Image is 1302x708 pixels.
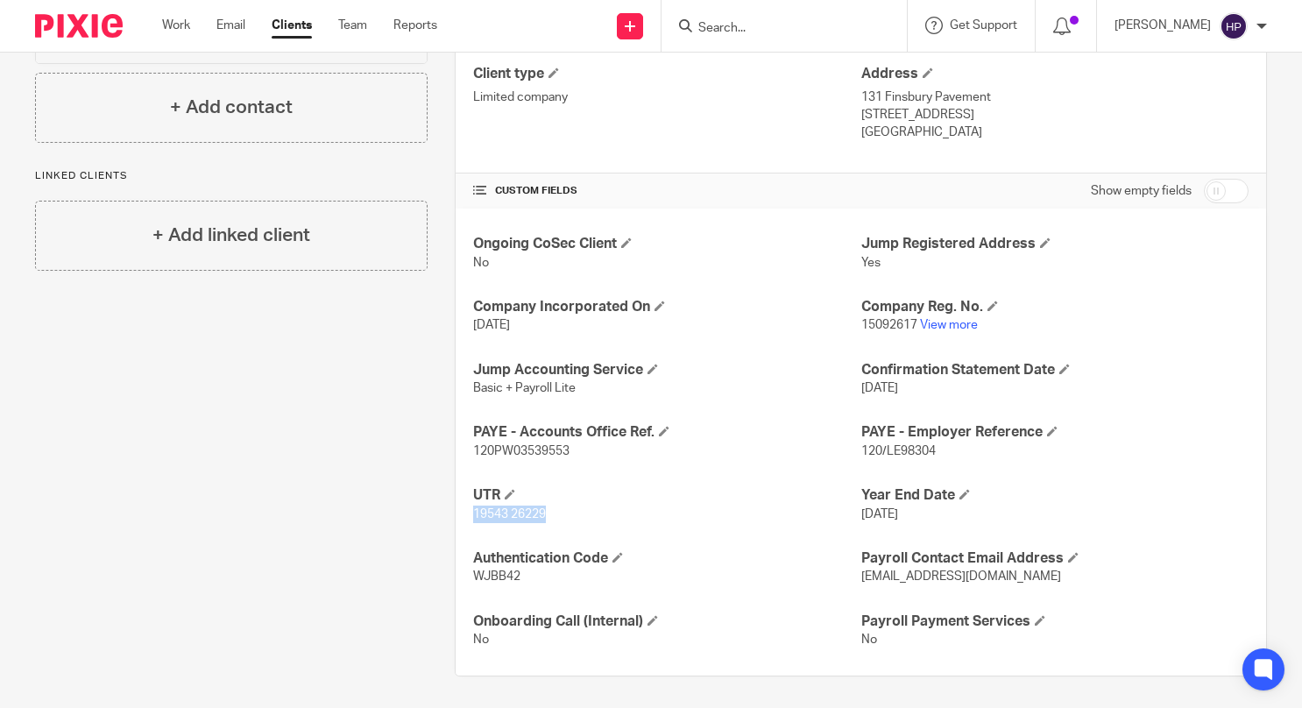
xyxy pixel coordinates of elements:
span: [DATE] [861,508,898,520]
a: Work [162,17,190,34]
h4: Jump Accounting Service [473,361,860,379]
h4: Client type [473,65,860,83]
span: [DATE] [861,382,898,394]
a: Email [216,17,245,34]
h4: Company Reg. No. [861,298,1249,316]
h4: Address [861,65,1249,83]
h4: Year End Date [861,486,1249,505]
span: [EMAIL_ADDRESS][DOMAIN_NAME] [861,570,1061,583]
a: Clients [272,17,312,34]
h4: PAYE - Accounts Office Ref. [473,423,860,442]
h4: Jump Registered Address [861,235,1249,253]
span: No [861,634,877,646]
h4: + Add linked client [152,222,310,249]
span: No [473,634,489,646]
h4: CUSTOM FIELDS [473,184,860,198]
p: Limited company [473,88,860,106]
h4: Confirmation Statement Date [861,361,1249,379]
a: Team [338,17,367,34]
h4: UTR [473,486,860,505]
h4: Payroll Contact Email Address [861,549,1249,568]
h4: PAYE - Employer Reference [861,423,1249,442]
h4: Payroll Payment Services [861,612,1249,631]
img: svg%3E [1220,12,1248,40]
span: No [473,257,489,269]
span: 15092617 [861,319,917,331]
span: Get Support [950,19,1017,32]
h4: Onboarding Call (Internal) [473,612,860,631]
a: View more [920,319,978,331]
span: 120/LE98304 [861,445,936,457]
p: Linked clients [35,169,428,183]
span: Yes [861,257,881,269]
span: 120PW03539553 [473,445,570,457]
span: WJBB42 [473,570,520,583]
img: Pixie [35,14,123,38]
a: Reports [393,17,437,34]
p: [PERSON_NAME] [1114,17,1211,34]
input: Search [697,21,854,37]
h4: + Add contact [170,94,293,121]
h4: Company Incorporated On [473,298,860,316]
h4: Ongoing CoSec Client [473,235,860,253]
span: 19543 26229 [473,508,546,520]
span: [DATE] [473,319,510,331]
label: Show empty fields [1091,182,1192,200]
span: Basic + Payroll Lite [473,382,576,394]
p: [STREET_ADDRESS] [861,106,1249,124]
p: 131 Finsbury Pavement [861,88,1249,106]
p: [GEOGRAPHIC_DATA] [861,124,1249,141]
h4: Authentication Code [473,549,860,568]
